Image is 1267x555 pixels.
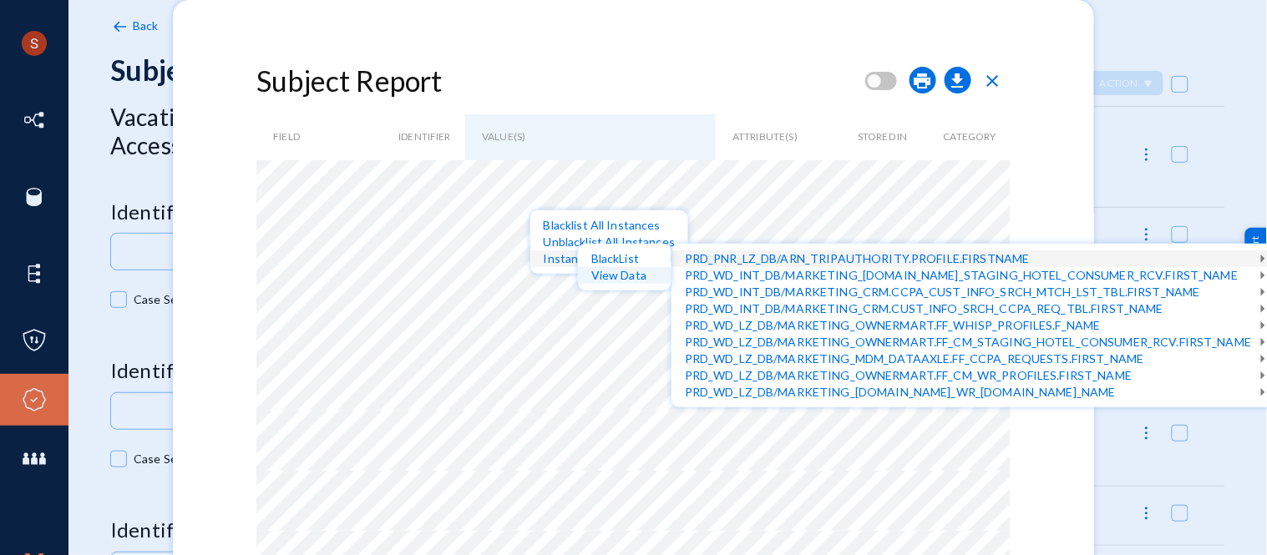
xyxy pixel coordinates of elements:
div: View Data [578,267,672,284]
div: Unblacklist All Instances [530,234,689,250]
div: BlackList [578,250,672,267]
div: Blacklist All Instances [530,217,689,234]
div: Instances [530,250,689,267]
